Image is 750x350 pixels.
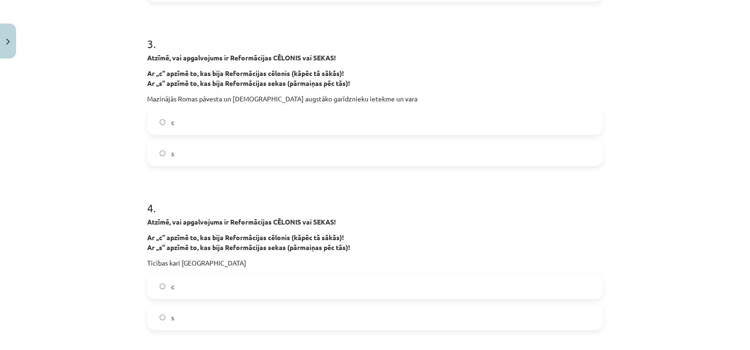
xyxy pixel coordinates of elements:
p: Ticības kari [GEOGRAPHIC_DATA] [147,258,603,268]
span: c [171,117,175,127]
input: c [159,283,166,290]
strong: Ar „s” apzīmē to, kas bija Reformācijas sekas (pārmaiņas pēc tās)! [147,243,350,251]
p: Mazinājās Romas pāvesta un [DEMOGRAPHIC_DATA] augstāko garīdznieku ietekme un vara [147,94,603,104]
input: s [159,150,166,157]
input: s [159,315,166,321]
span: c [171,282,175,292]
span: s [171,313,174,323]
input: c [159,119,166,125]
strong: Ar „s” apzīmē to, kas bija Reformācijas sekas (pārmaiņas pēc tās)! [147,79,350,87]
h1: 4 . [147,185,603,214]
span: s [171,149,174,158]
strong: Atzīmē, vai apgalvojums ir Reformācijas CĒLONIS vai SEKAS! [147,217,336,226]
strong: Atzīmē, vai apgalvojums ir Reformācijas CĒLONIS vai SEKAS! [147,53,336,62]
h1: 3 . [147,21,603,50]
img: icon-close-lesson-0947bae3869378f0d4975bcd49f059093ad1ed9edebbc8119c70593378902aed.svg [6,39,10,45]
strong: Ar „c” apzīmē to, kas bija Reformācijas cēlonis (kāpēc tā sākās)! [147,233,344,242]
strong: Ar „c” apzīmē to, kas bija Reformācijas cēlonis (kāpēc tā sākās)! [147,69,344,77]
